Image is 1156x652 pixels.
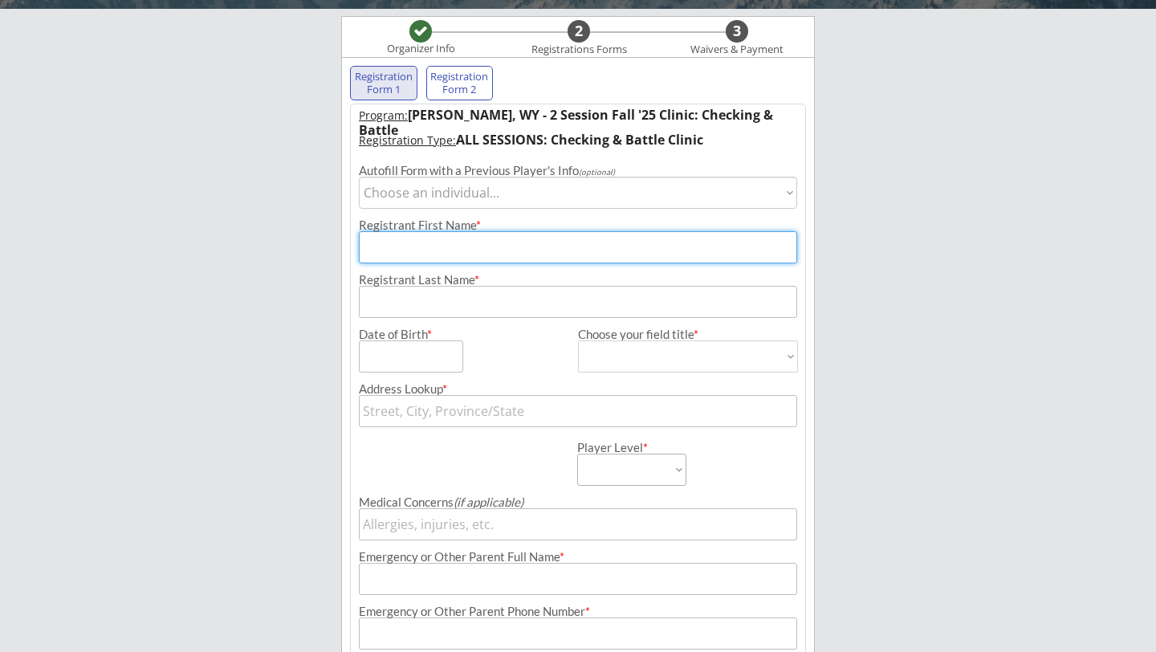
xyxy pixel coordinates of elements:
[430,71,490,96] div: Registration Form 2
[359,395,797,427] input: Street, City, Province/State
[456,131,703,149] strong: ALL SESSIONS: Checking & Battle Clinic
[359,328,442,340] div: Date of Birth
[359,496,797,508] div: Medical Concerns
[579,167,615,177] em: (optional)
[359,132,456,148] u: Registration Type:
[726,22,748,40] div: 3
[359,106,776,139] strong: [PERSON_NAME], WY - 2 Session Fall '25 Clinic: Checking & Battle
[523,43,634,56] div: Registrations Forms
[377,43,465,55] div: Organizer Info
[359,508,797,540] input: Allergies, injuries, etc.
[577,442,686,454] div: Player Level
[359,165,797,177] div: Autofill Form with a Previous Player's Info
[568,22,590,40] div: 2
[359,383,797,395] div: Address Lookup
[354,71,413,96] div: Registration Form 1
[578,328,798,340] div: Choose your field title
[359,605,797,617] div: Emergency or Other Parent Phone Number
[359,108,408,123] u: Program:
[454,495,523,509] em: (if applicable)
[359,219,797,231] div: Registrant First Name
[682,43,792,56] div: Waivers & Payment
[359,274,797,286] div: Registrant Last Name
[359,551,797,563] div: Emergency or Other Parent Full Name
